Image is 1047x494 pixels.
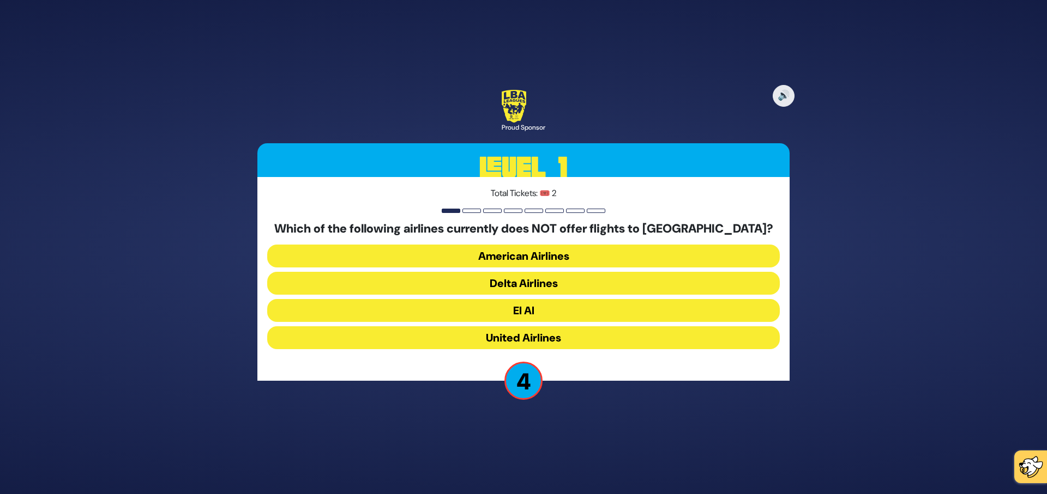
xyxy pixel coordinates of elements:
p: 4 [504,362,543,400]
button: 🔊 [773,85,795,107]
button: American Airlines [267,245,780,267]
p: Total Tickets: 🎟️ 2 [267,187,780,200]
img: LBA [502,90,526,123]
button: El Al [267,299,780,322]
button: United Airlines [267,326,780,349]
h3: Level 1 [257,143,790,192]
button: Delta Airlines [267,272,780,295]
h5: Which of the following airlines currently does NOT offer flights to [GEOGRAPHIC_DATA]? [267,222,780,236]
div: Proud Sponsor [502,123,545,132]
